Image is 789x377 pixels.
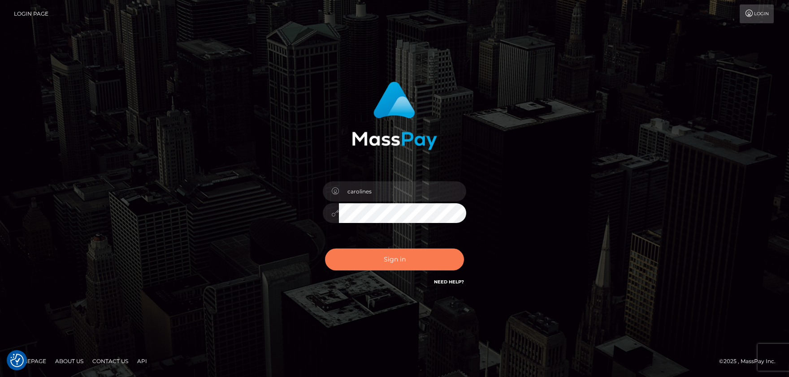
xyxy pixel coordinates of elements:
a: About Us [52,354,87,368]
button: Sign in [325,248,464,270]
a: API [134,354,151,368]
img: MassPay Login [352,81,437,150]
img: Revisit consent button [10,354,24,367]
div: © 2025 , MassPay Inc. [719,356,782,366]
a: Login [740,4,774,23]
input: Username... [339,181,466,201]
a: Login Page [14,4,48,23]
a: Need Help? [434,279,464,285]
button: Consent Preferences [10,354,24,367]
a: Homepage [10,354,50,368]
a: Contact Us [89,354,132,368]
